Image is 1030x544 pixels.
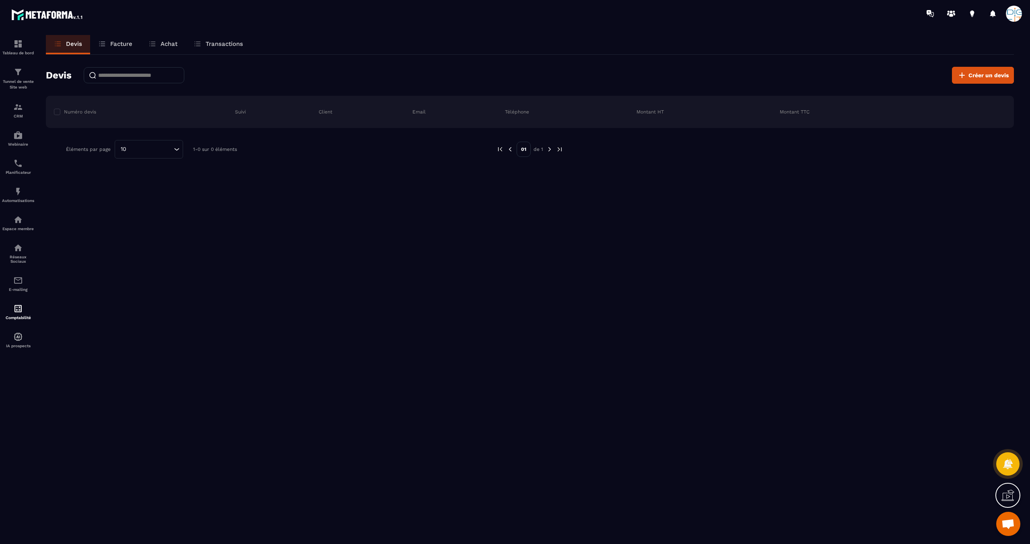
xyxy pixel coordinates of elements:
[206,40,243,47] p: Transactions
[2,344,34,348] p: IA prospects
[507,146,514,153] img: prev
[2,96,34,124] a: formationformationCRM
[110,40,132,47] p: Facture
[13,67,23,77] img: formation
[2,124,34,152] a: automationsautomationsWebinaire
[952,67,1014,84] button: Créer un devis
[129,145,172,154] input: Search for option
[546,146,553,153] img: next
[968,71,1009,79] span: Créer un devis
[2,237,34,270] a: social-networksocial-networkRéseaux Sociaux
[2,270,34,298] a: emailemailE-mailing
[66,146,111,152] p: Éléments par page
[2,209,34,237] a: automationsautomationsEspace membre
[46,35,90,54] a: Devis
[13,187,23,196] img: automations
[780,109,810,115] p: Montant TTC
[13,304,23,313] img: accountant
[412,109,426,115] p: Email
[13,215,23,225] img: automations
[2,287,34,292] p: E-mailing
[13,130,23,140] img: automations
[2,114,34,118] p: CRM
[13,159,23,168] img: scheduler
[13,243,23,253] img: social-network
[64,109,96,115] p: Numéro devis
[496,146,504,153] img: prev
[2,181,34,209] a: automationsautomationsAutomatisations
[13,102,23,112] img: formation
[2,142,34,146] p: Webinaire
[2,315,34,320] p: Comptabilité
[46,67,72,83] h2: Devis
[319,109,332,115] p: Client
[13,39,23,49] img: formation
[11,7,84,22] img: logo
[996,512,1020,536] a: Ouvrir le chat
[2,61,34,96] a: formationformationTunnel de vente Site web
[2,198,34,203] p: Automatisations
[193,146,237,152] p: 1-0 sur 0 éléments
[13,332,23,342] img: automations
[556,146,563,153] img: next
[2,79,34,90] p: Tunnel de vente Site web
[161,40,177,47] p: Achat
[2,170,34,175] p: Planificateur
[2,33,34,61] a: formationformationTableau de bord
[115,140,183,159] div: Search for option
[637,109,664,115] p: Montant HT
[2,298,34,326] a: accountantaccountantComptabilité
[534,146,543,152] p: de 1
[13,276,23,285] img: email
[2,51,34,55] p: Tableau de bord
[2,255,34,264] p: Réseaux Sociaux
[505,109,529,115] p: Téléphone
[90,35,140,54] a: Facture
[2,152,34,181] a: schedulerschedulerPlanificateur
[66,40,82,47] p: Devis
[118,145,129,154] span: 10
[235,109,246,115] p: Suivi
[517,142,531,157] p: 01
[2,227,34,231] p: Espace membre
